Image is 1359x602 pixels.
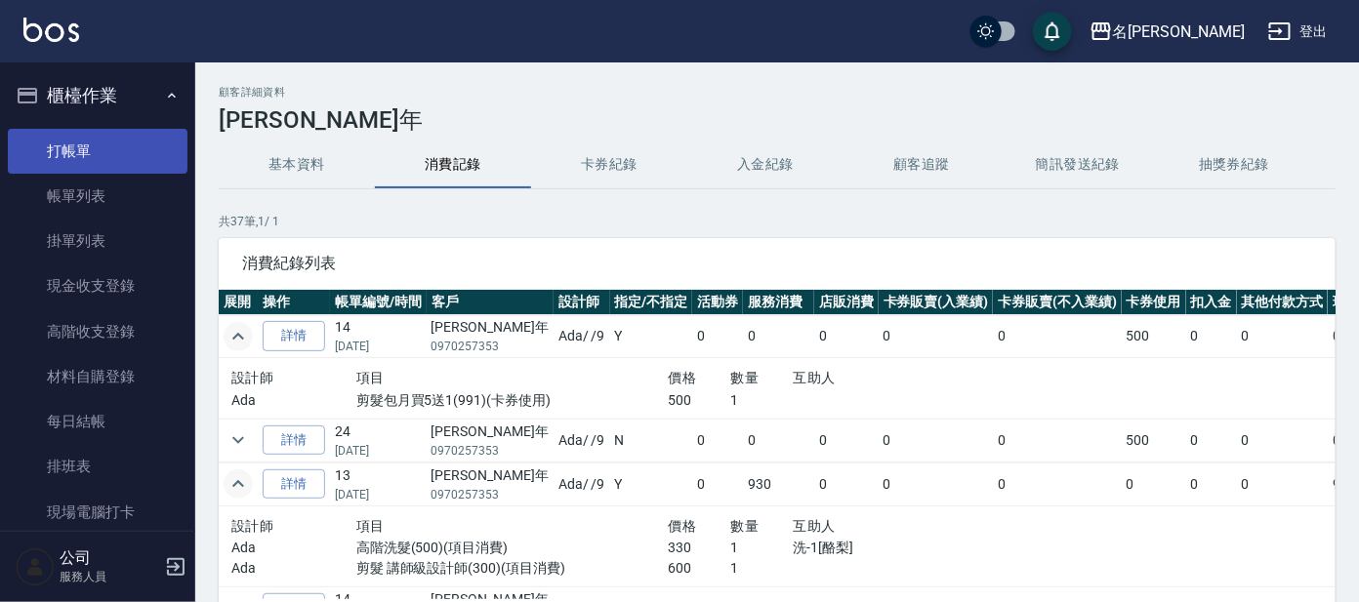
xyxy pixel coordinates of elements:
p: 0970257353 [432,486,549,503]
button: 簡訊發送紀錄 [1000,141,1156,188]
th: 卡券使用 [1122,290,1186,315]
span: 項目 [356,518,385,534]
a: 打帳單 [8,129,187,174]
a: 掛單列表 [8,219,187,263]
td: [PERSON_NAME]年 [427,315,554,358]
td: 0 [1186,419,1237,462]
span: 數量 [731,370,760,385]
td: 0 [879,419,994,462]
td: 0 [1237,315,1329,358]
p: 0970257353 [432,442,549,460]
th: 指定/不指定 [610,290,693,315]
p: 330 [669,538,731,558]
button: save [1033,12,1072,51]
img: Logo [23,18,79,42]
td: 0 [879,315,994,358]
td: 0 [814,419,879,462]
td: 0 [692,419,743,462]
button: 入金紀錄 [687,141,844,188]
a: 高階收支登錄 [8,309,187,354]
p: 1 [731,558,794,579]
td: 500 [1122,315,1186,358]
p: 1 [731,538,794,558]
p: 服務人員 [60,568,159,585]
td: N [610,419,693,462]
td: 13 [330,462,427,505]
p: [DATE] [335,442,422,460]
th: 扣入金 [1186,290,1237,315]
td: [PERSON_NAME]年 [427,462,554,505]
td: 14 [330,315,427,358]
span: 數量 [731,518,760,534]
button: 登出 [1260,14,1336,50]
span: 項目 [356,370,385,385]
button: 消費記錄 [375,141,531,188]
td: [PERSON_NAME]年 [427,419,554,462]
h2: 顧客詳細資料 [219,86,1336,99]
th: 客戶 [427,290,554,315]
a: 詳情 [263,469,325,500]
p: Ada [231,558,356,579]
th: 服務消費 [743,290,814,315]
p: 600 [669,558,731,579]
p: [DATE] [335,338,422,355]
th: 活動券 [692,290,743,315]
td: 0 [743,419,814,462]
p: 500 [669,390,731,411]
td: 0 [993,315,1122,358]
a: 材料自購登錄 [8,354,187,399]
a: 詳情 [263,321,325,351]
img: Person [16,547,55,586]
button: 基本資料 [219,141,375,188]
td: 0 [1186,315,1237,358]
a: 帳單列表 [8,174,187,219]
td: 0 [1237,462,1329,505]
button: expand row [224,322,253,351]
p: Ada [231,538,356,558]
button: 名[PERSON_NAME] [1082,12,1253,52]
td: 0 [993,419,1122,462]
p: 共 37 筆, 1 / 1 [219,213,1336,230]
h3: [PERSON_NAME]年 [219,106,1336,134]
span: 設計師 [231,518,273,534]
th: 展開 [219,290,258,315]
a: 每日結帳 [8,399,187,444]
p: 高階洗髮(500)(項目消費) [356,538,669,558]
td: 0 [692,462,743,505]
p: 剪髮包月買5送1(991)(卡券使用) [356,390,669,411]
th: 卡券販賣(不入業績) [993,290,1122,315]
button: 顧客追蹤 [844,141,1000,188]
span: 價格 [669,518,697,534]
p: 1 [731,390,794,411]
td: 930 [743,462,814,505]
td: 0 [1122,462,1186,505]
button: 櫃檯作業 [8,70,187,121]
th: 店販消費 [814,290,879,315]
td: Y [610,462,693,505]
td: 0 [993,462,1122,505]
span: 設計師 [231,370,273,385]
a: 排班表 [8,444,187,489]
td: 0 [743,315,814,358]
td: Ada / /9 [554,462,610,505]
button: 抽獎券紀錄 [1156,141,1312,188]
p: Ada [231,390,356,411]
td: 0 [879,462,994,505]
a: 詳情 [263,425,325,456]
span: 消費紀錄列表 [242,254,1312,273]
td: 0 [692,315,743,358]
div: 名[PERSON_NAME] [1113,20,1245,44]
button: expand row [224,425,253,455]
span: 互助人 [793,518,835,534]
td: 0 [814,315,879,358]
th: 設計師 [554,290,610,315]
th: 操作 [258,290,330,315]
span: 價格 [669,370,697,385]
td: 0 [1237,419,1329,462]
td: 500 [1122,419,1186,462]
p: 洗-1[酪梨] [793,538,980,558]
a: 現金收支登錄 [8,263,187,308]
button: expand row [224,469,253,499]
td: 0 [814,462,879,505]
th: 其他付款方式 [1237,290,1329,315]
